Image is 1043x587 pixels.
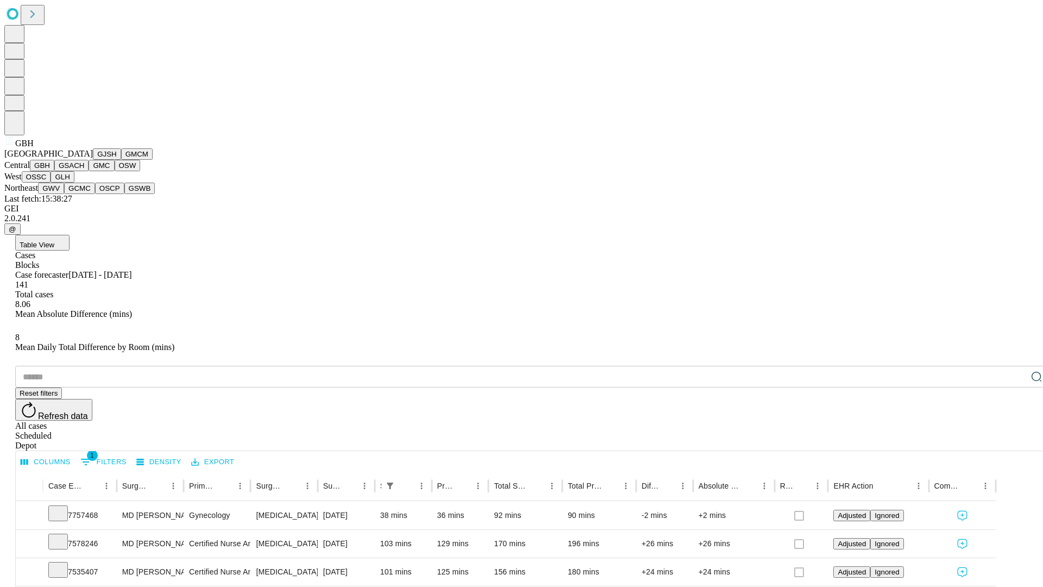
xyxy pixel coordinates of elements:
[15,309,132,319] span: Mean Absolute Difference (mins)
[233,478,248,494] button: Menu
[256,482,283,490] div: Surgery Name
[399,478,414,494] button: Sort
[20,389,58,397] span: Reset filters
[380,558,426,586] div: 101 mins
[15,342,174,352] span: Mean Daily Total Difference by Room (mins)
[189,530,245,558] div: Certified Nurse Anesthetist
[437,482,455,490] div: Predicted In Room Duration
[166,478,181,494] button: Menu
[84,478,99,494] button: Sort
[51,171,74,183] button: GLH
[99,478,114,494] button: Menu
[256,530,312,558] div: [MEDICAL_DATA] [MEDICAL_DATA] REMOVAL TUBES AND/OR OVARIES FOR UTERUS 250GM OR LESS
[875,511,899,520] span: Ignored
[870,566,903,578] button: Ignored
[54,160,89,171] button: GSACH
[38,183,64,194] button: GWV
[64,183,95,194] button: GCMC
[699,558,769,586] div: +24 mins
[122,482,149,490] div: Surgeon Name
[323,502,369,529] div: [DATE]
[189,558,245,586] div: Certified Nurse Anesthetist
[4,204,1039,214] div: GEI
[494,502,557,529] div: 92 mins
[529,478,544,494] button: Sort
[699,530,769,558] div: +26 mins
[342,478,357,494] button: Sort
[699,482,740,490] div: Absolute Difference
[742,478,757,494] button: Sort
[121,148,153,160] button: GMCM
[382,478,398,494] div: 1 active filter
[15,399,92,421] button: Refresh data
[4,214,1039,223] div: 2.0.241
[217,478,233,494] button: Sort
[4,149,93,158] span: [GEOGRAPHIC_DATA]
[642,502,688,529] div: -2 mins
[48,530,111,558] div: 7578246
[618,478,633,494] button: Menu
[455,478,470,494] button: Sort
[833,538,870,549] button: Adjusted
[642,530,688,558] div: +26 mins
[494,530,557,558] div: 170 mins
[494,482,528,490] div: Total Scheduled Duration
[838,511,866,520] span: Adjusted
[414,478,429,494] button: Menu
[4,160,30,170] span: Central
[568,482,602,490] div: Total Predicted Duration
[15,299,30,309] span: 8.06
[795,478,810,494] button: Sort
[875,540,899,548] span: Ignored
[285,478,300,494] button: Sort
[568,530,631,558] div: 196 mins
[870,510,903,521] button: Ignored
[875,568,899,576] span: Ignored
[95,183,124,194] button: OSCP
[134,454,184,471] button: Density
[810,478,825,494] button: Menu
[4,194,72,203] span: Last fetch: 15:38:27
[4,183,38,192] span: Northeast
[963,478,978,494] button: Sort
[470,478,486,494] button: Menu
[323,558,369,586] div: [DATE]
[382,478,398,494] button: Show filters
[89,160,114,171] button: GMC
[21,535,37,554] button: Expand
[675,478,690,494] button: Menu
[870,538,903,549] button: Ignored
[15,333,20,342] span: 8
[380,502,426,529] div: 38 mins
[150,478,166,494] button: Sort
[87,450,98,461] span: 1
[15,280,28,289] span: 141
[437,502,483,529] div: 36 mins
[189,454,237,471] button: Export
[603,478,618,494] button: Sort
[22,171,51,183] button: OSSC
[122,558,178,586] div: MD [PERSON_NAME] [PERSON_NAME] Md
[568,502,631,529] div: 90 mins
[15,235,70,251] button: Table View
[15,270,68,279] span: Case forecaster
[38,411,88,421] span: Refresh data
[642,558,688,586] div: +24 mins
[189,482,216,490] div: Primary Service
[300,478,315,494] button: Menu
[48,482,83,490] div: Case Epic Id
[380,482,381,490] div: Scheduled In Room Duration
[256,558,312,586] div: [MEDICAL_DATA] [MEDICAL_DATA] REMOVAL TUBES AND/OR OVARIES FOR UTERUS 250GM OR LESS
[68,270,131,279] span: [DATE] - [DATE]
[9,225,16,233] span: @
[437,530,483,558] div: 129 mins
[15,290,53,299] span: Total cases
[21,563,37,582] button: Expand
[660,478,675,494] button: Sort
[323,482,341,490] div: Surgery Date
[18,454,73,471] button: Select columns
[757,478,772,494] button: Menu
[93,148,121,160] button: GJSH
[357,478,372,494] button: Menu
[380,530,426,558] div: 103 mins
